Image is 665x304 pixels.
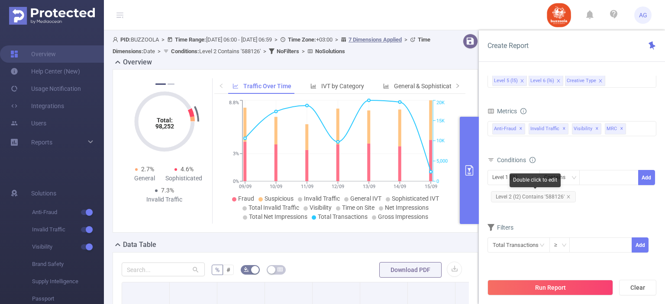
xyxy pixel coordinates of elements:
[32,204,104,221] span: Anti-Fraud
[238,195,254,202] span: Fraud
[530,75,554,86] div: Level 6 (l6)
[362,184,375,189] tspan: 13/09
[487,42,529,50] span: Create Report
[272,36,280,43] span: >
[215,266,220,273] span: %
[10,80,81,97] a: Usage Notification
[492,123,525,134] span: Anti-Fraud
[520,108,526,114] i: icon: info-circle
[300,184,313,189] tspan: 11/09
[32,221,104,238] span: Invalid Traffic
[310,204,332,211] span: Visibility
[168,83,174,85] button: 2
[156,117,172,124] tspan: Total:
[562,124,566,134] span: ✕
[226,266,230,273] span: #
[113,36,430,54] span: BUZZOOLA [DATE] 06:00 - [DATE] 06:59 +03:00
[394,83,502,90] span: General & Sophisticated IVT by Category
[605,123,626,134] span: MRC
[261,48,269,54] span: >
[315,48,345,54] b: No Solutions
[492,75,527,86] li: Level 5 (l5)
[175,36,206,43] b: Time Range:
[436,138,445,144] tspan: 10K
[436,158,448,164] tspan: 5,000
[239,184,251,189] tspan: 09/09
[342,204,374,211] span: Time on Site
[270,184,282,189] tspan: 10/09
[598,79,603,84] i: icon: close
[554,238,563,252] div: ≥
[243,83,291,90] span: Traffic Over Time
[619,280,656,295] button: Clear
[155,83,166,85] button: 1
[277,48,299,54] b: No Filters
[32,256,104,273] span: Brand Safety
[123,57,152,67] h2: Overview
[332,184,344,189] tspan: 12/09
[349,36,402,43] u: 7 Dimensions Applied
[10,97,64,115] a: Integrations
[155,123,174,130] tspan: 98,252
[9,7,95,25] img: Protected Media
[510,173,561,187] div: Double click to edit
[424,184,437,189] tspan: 15/09
[529,157,536,163] i: icon: info-circle
[31,185,56,202] span: Solutions
[436,100,445,106] tspan: 20K
[244,267,249,272] i: icon: bg-colors
[249,204,299,211] span: Total Invalid Traffic
[233,151,239,157] tspan: 3%
[562,243,567,249] i: icon: down
[125,174,165,183] div: General
[171,48,261,54] span: Level 2 Contains '588126'
[385,204,429,211] span: Net Impressions
[10,115,46,132] a: Users
[491,191,576,202] span: Level 2 (l2) Contains '588126'
[392,195,439,202] span: Sophisticated IVT
[165,174,204,183] div: Sophisticated
[31,139,52,146] span: Reports
[249,213,307,220] span: Total Net Impressions
[155,48,163,54] span: >
[519,124,523,134] span: ✕
[233,179,239,184] tspan: 0%
[436,179,439,184] tspan: 0
[520,79,524,84] i: icon: close
[436,118,445,124] tspan: 15K
[321,83,364,90] span: IVT by Category
[265,195,294,202] span: Suspicious
[383,83,389,89] i: icon: bar-chart
[10,45,56,63] a: Overview
[288,36,316,43] b: Time Zone:
[120,36,131,43] b: PID:
[487,108,517,115] span: Metrics
[571,175,577,181] i: icon: down
[529,123,568,134] span: Invalid Traffic
[497,157,536,163] span: Conditions
[232,83,239,89] i: icon: line-chart
[219,83,224,88] i: icon: left
[141,166,154,173] span: 2.7%
[229,100,239,106] tspan: 8.8%
[394,184,406,189] tspan: 14/09
[318,213,368,220] span: Total Transactions
[638,170,655,185] button: Add
[159,36,167,43] span: >
[171,48,199,54] b: Conditions :
[487,280,613,295] button: Run Report
[565,75,605,86] li: Creative Type
[10,63,80,80] a: Help Center (New)
[278,267,283,272] i: icon: table
[487,224,513,231] span: Filters
[304,195,340,202] span: Invalid Traffic
[455,83,460,88] i: icon: right
[632,237,649,253] button: Add
[544,170,571,185] div: Contains
[529,75,563,86] li: Level 6 (l6)
[310,83,316,89] i: icon: bar-chart
[31,134,52,151] a: Reports
[402,36,410,43] span: >
[566,195,571,199] i: icon: close
[145,195,184,204] div: Invalid Traffic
